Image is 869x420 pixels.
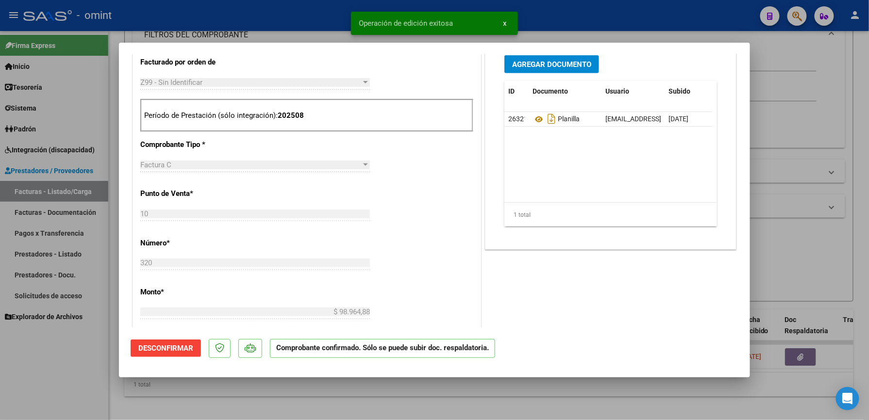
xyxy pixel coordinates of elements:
p: Facturado por orden de [140,57,240,68]
p: Monto [140,287,240,298]
button: Agregar Documento [504,55,599,73]
span: Usuario [605,87,629,95]
span: Operación de edición exitosa [359,18,453,28]
span: [DATE] [668,115,688,123]
span: Agregar Documento [512,60,591,69]
p: Período de Prestación (sólo integración): [144,110,469,121]
button: x [495,15,514,32]
span: Factura C [140,161,171,169]
div: DOCUMENTACIÓN RESPALDATORIA [485,48,736,249]
datatable-header-cell: ID [504,81,529,102]
span: ID [508,87,515,95]
strong: 202508 [278,111,304,120]
span: 26321 [508,115,528,123]
p: Comprobante Tipo * [140,139,240,150]
p: Punto de Venta [140,188,240,199]
p: Comprobante confirmado. Sólo se puede subir doc. respaldatoria. [270,339,495,358]
span: Subido [668,87,690,95]
span: x [503,19,506,28]
span: Documento [533,87,568,95]
datatable-header-cell: Usuario [602,81,665,102]
datatable-header-cell: Documento [529,81,602,102]
span: Planilla [533,115,580,123]
datatable-header-cell: Subido [665,81,713,102]
button: Desconfirmar [131,339,201,357]
span: Z99 - Sin Identificar [140,78,202,87]
div: 1 total [504,203,717,227]
span: [EMAIL_ADDRESS][DOMAIN_NAME] - [PERSON_NAME] [605,115,770,123]
i: Descargar documento [545,111,558,127]
div: Open Intercom Messenger [836,387,859,410]
p: Número [140,238,240,249]
span: Desconfirmar [138,344,193,353]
